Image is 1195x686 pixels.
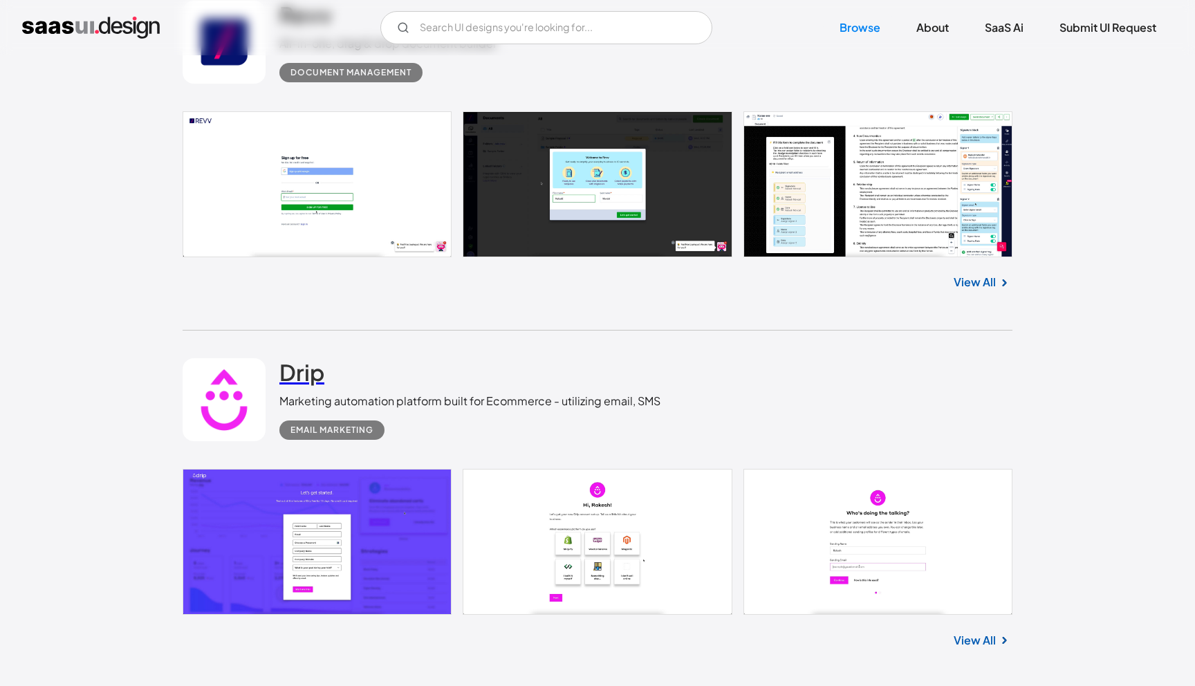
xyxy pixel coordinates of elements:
[279,358,324,386] h2: Drip
[954,632,996,649] a: View All
[900,12,965,43] a: About
[290,422,373,438] div: Email Marketing
[1043,12,1173,43] a: Submit UI Request
[22,17,160,39] a: home
[380,11,712,44] form: Email Form
[968,12,1040,43] a: SaaS Ai
[279,393,660,409] div: Marketing automation platform built for Ecommerce - utilizing email, SMS
[823,12,897,43] a: Browse
[380,11,712,44] input: Search UI designs you're looking for...
[279,358,324,393] a: Drip
[954,274,996,290] a: View All
[290,64,411,81] div: Document Management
